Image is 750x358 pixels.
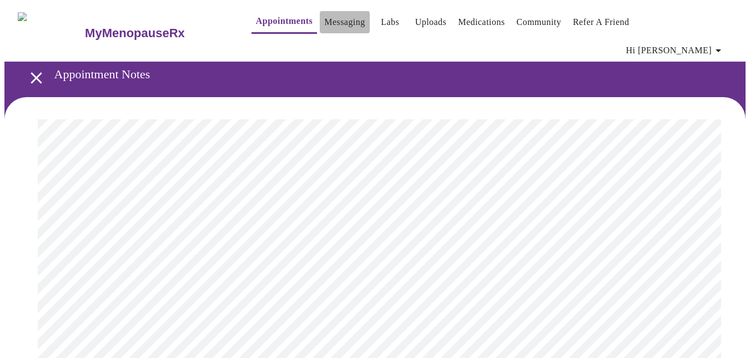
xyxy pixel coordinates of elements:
[85,26,185,41] h3: MyMenopauseRx
[454,11,509,33] button: Medications
[512,11,566,33] button: Community
[458,14,505,30] a: Medications
[54,67,688,82] h3: Appointment Notes
[626,43,725,58] span: Hi [PERSON_NAME]
[373,11,408,33] button: Labs
[381,14,399,30] a: Labs
[415,14,447,30] a: Uploads
[84,14,229,53] a: MyMenopauseRx
[320,11,369,33] button: Messaging
[568,11,634,33] button: Refer a Friend
[251,10,317,34] button: Appointments
[18,12,84,54] img: MyMenopauseRx Logo
[516,14,561,30] a: Community
[324,14,365,30] a: Messaging
[20,62,53,94] button: open drawer
[573,14,630,30] a: Refer a Friend
[411,11,451,33] button: Uploads
[622,39,729,62] button: Hi [PERSON_NAME]
[256,13,313,29] a: Appointments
